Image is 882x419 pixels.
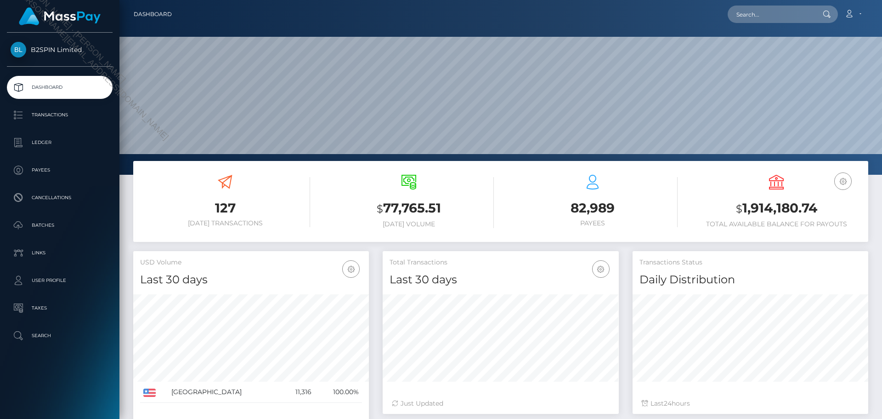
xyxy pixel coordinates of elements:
[281,382,314,403] td: 11,316
[390,272,611,288] h4: Last 30 days
[508,219,678,227] h6: Payees
[390,258,611,267] h5: Total Transactions
[639,258,861,267] h5: Transactions Status
[11,136,109,149] p: Ledger
[691,199,861,218] h3: 1,914,180.74
[324,220,494,228] h6: [DATE] Volume
[7,269,113,292] a: User Profile
[728,6,814,23] input: Search...
[134,5,172,24] a: Dashboard
[140,219,310,227] h6: [DATE] Transactions
[168,382,282,403] td: [GEOGRAPHIC_DATA]
[11,80,109,94] p: Dashboard
[7,297,113,320] a: Taxes
[7,159,113,182] a: Payees
[7,324,113,347] a: Search
[140,199,310,217] h3: 127
[143,389,156,397] img: US.png
[7,103,113,126] a: Transactions
[691,220,861,228] h6: Total Available Balance for Payouts
[639,272,861,288] h4: Daily Distribution
[7,76,113,99] a: Dashboard
[11,274,109,287] p: User Profile
[7,241,113,264] a: Links
[736,202,742,215] small: $
[19,7,101,25] img: MassPay Logo
[7,131,113,154] a: Ledger
[11,163,109,177] p: Payees
[7,214,113,237] a: Batches
[11,218,109,232] p: Batches
[11,329,109,343] p: Search
[140,258,362,267] h5: USD Volume
[7,46,113,54] span: B2SPIN Limited
[11,191,109,205] p: Cancellations
[392,399,609,408] div: Just Updated
[377,202,383,215] small: $
[7,186,113,209] a: Cancellations
[324,199,494,218] h3: 77,765.51
[11,108,109,122] p: Transactions
[11,42,26,57] img: B2SPIN Limited
[508,199,678,217] h3: 82,989
[140,272,362,288] h4: Last 30 days
[642,399,859,408] div: Last hours
[11,301,109,315] p: Taxes
[664,399,672,408] span: 24
[11,246,109,260] p: Links
[315,382,362,403] td: 100.00%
